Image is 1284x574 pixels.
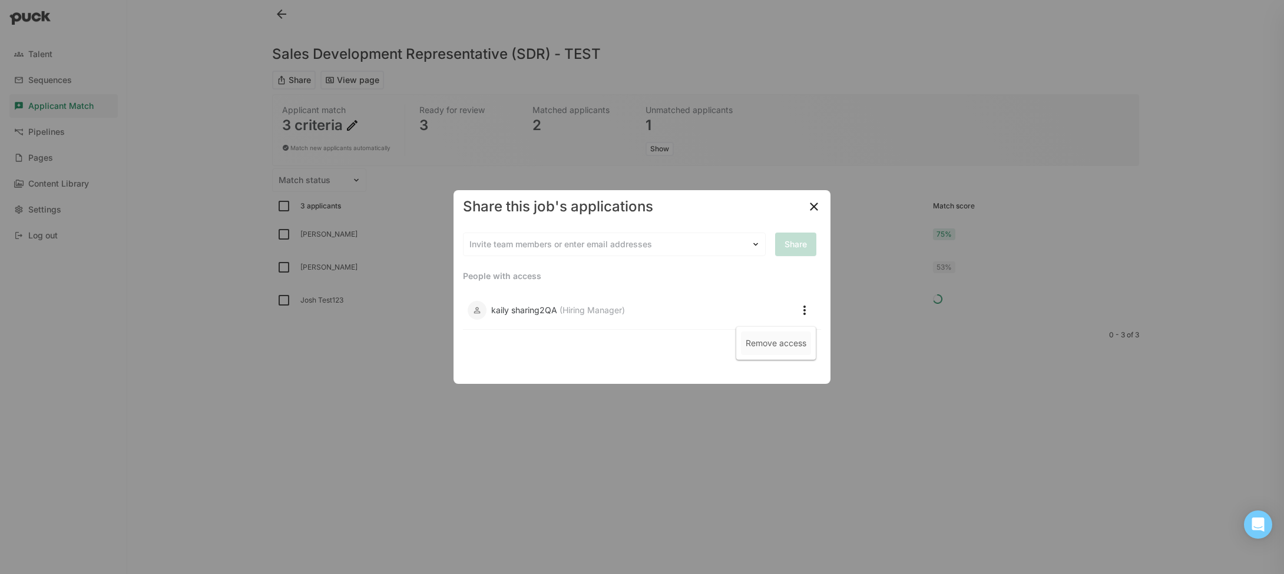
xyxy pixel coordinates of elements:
[491,304,625,316] div: kaily sharing2QA
[560,305,625,315] span: ( Hiring Manager )
[463,200,653,214] h1: Share this job's applications
[1244,510,1272,539] div: Open Intercom Messenger
[463,266,821,287] div: People with access
[746,339,806,349] div: Remove access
